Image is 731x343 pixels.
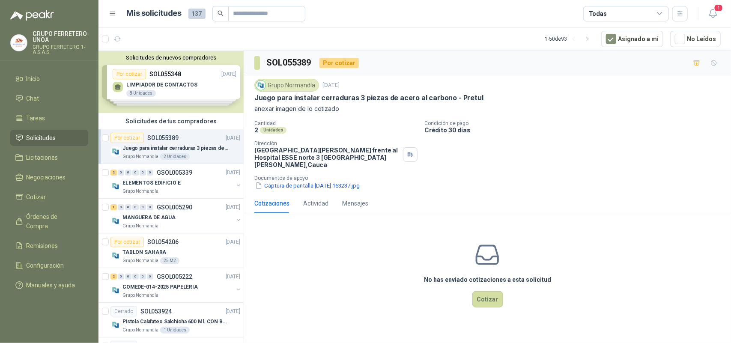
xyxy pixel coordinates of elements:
[27,133,56,143] span: Solicitudes
[10,10,54,21] img: Logo peakr
[27,153,58,162] span: Licitaciones
[110,202,242,230] a: 1 0 0 0 0 0 GSOL005290[DATE] Company LogoMANGUERA DE AGUAGrupo Normandía
[705,6,721,21] button: 1
[122,318,229,326] p: Pistola Calafateo Salchicha 600 Ml. CON BOQUILLA
[122,292,158,299] p: Grupo Normandía
[98,51,244,113] div: Solicitudes de nuevos compradoresPor cotizarSOL055348[DATE] LIMPIADOR DE CONTACTOS8 UnidadesPor c...
[342,199,368,208] div: Mensajes
[125,170,131,176] div: 0
[110,181,121,191] img: Company Logo
[160,153,190,160] div: 2 Unidades
[254,181,361,190] button: Captura de pantalla [DATE] 163237.jpg
[122,223,158,230] p: Grupo Normandía
[10,71,88,87] a: Inicio
[98,233,244,268] a: Por cotizarSOL054206[DATE] Company LogoTABLON SAHARAGrupo Normandía25 M2
[160,257,179,264] div: 25 M2
[98,113,244,129] div: Solicitudes de tus compradores
[260,127,286,134] div: Unidades
[10,277,88,293] a: Manuales y ayuda
[122,153,158,160] p: Grupo Normandía
[670,31,721,47] button: No Leídos
[122,144,229,152] p: Juego para instalar cerraduras 3 piezas de acero al carbono - Pretul
[226,203,240,212] p: [DATE]
[11,35,27,51] img: Company Logo
[140,170,146,176] div: 0
[122,188,158,195] p: Grupo Normandía
[110,204,117,210] div: 1
[319,58,359,68] div: Por cotizar
[140,308,172,314] p: SOL053924
[110,320,121,330] img: Company Logo
[303,199,328,208] div: Actividad
[102,54,240,61] button: Solicitudes de nuevos compradores
[110,170,117,176] div: 2
[27,74,40,84] span: Inicio
[33,45,88,55] p: GRUPO FERRETERO 1-A S.A.S.
[147,135,179,141] p: SOL055389
[254,126,258,134] p: 2
[122,214,176,222] p: MANGUERA DE AGUA
[424,275,551,284] h3: No has enviado cotizaciones a esta solicitud
[110,146,121,157] img: Company Logo
[147,274,153,280] div: 0
[254,93,483,102] p: Juego para instalar cerraduras 3 piezas de acero al carbono - Pretul
[98,303,244,337] a: CerradoSOL053924[DATE] Company LogoPistola Calafateo Salchicha 600 Ml. CON BOQUILLAGrupo Normandí...
[424,120,728,126] p: Condición de pago
[226,273,240,281] p: [DATE]
[10,238,88,254] a: Remisiones
[226,169,240,177] p: [DATE]
[132,170,139,176] div: 0
[132,274,139,280] div: 0
[267,56,313,69] h3: SOL055389
[110,167,242,195] a: 2 0 0 0 0 0 GSOL005339[DATE] Company LogoELEMENTOS EDIFICIO EGrupo Normandía
[122,248,166,257] p: TABLON SAHARA
[545,32,594,46] div: 1 - 50 de 93
[218,10,224,16] span: search
[147,204,153,210] div: 0
[27,173,66,182] span: Negociaciones
[118,204,124,210] div: 0
[226,307,240,316] p: [DATE]
[10,149,88,166] a: Licitaciones
[10,209,88,234] a: Órdenes de Compra
[132,204,139,210] div: 0
[322,81,340,89] p: [DATE]
[256,81,266,90] img: Company Logo
[110,133,144,143] div: Por cotizar
[157,274,192,280] p: GSOL005222
[589,9,607,18] div: Todas
[157,204,192,210] p: GSOL005290
[10,110,88,126] a: Tareas
[118,170,124,176] div: 0
[110,306,137,316] div: Cerrado
[714,4,723,12] span: 1
[254,104,721,113] p: anexar imagen de lo cotizado
[147,239,179,245] p: SOL054206
[110,271,242,299] a: 2 0 0 0 0 0 GSOL005222[DATE] Company LogoCOMEDE-014-2025 PAPELERIAGrupo Normandía
[424,126,728,134] p: Crédito 30 días
[125,274,131,280] div: 0
[157,170,192,176] p: GSOL005339
[122,179,181,187] p: ELEMENTOS EDIFICIO E
[27,212,80,231] span: Órdenes de Compra
[118,274,124,280] div: 0
[254,79,319,92] div: Grupo Normandía
[27,192,46,202] span: Cotizar
[127,7,182,20] h1: Mis solicitudes
[98,129,244,164] a: Por cotizarSOL055389[DATE] Company LogoJuego para instalar cerraduras 3 piezas de acero al carbon...
[147,170,153,176] div: 0
[10,169,88,185] a: Negociaciones
[33,31,88,43] p: GRUPO FERRETERO UNOA
[122,283,198,291] p: COMEDE-014-2025 PAPELERIA
[140,204,146,210] div: 0
[226,134,240,142] p: [DATE]
[10,257,88,274] a: Configuración
[27,94,39,103] span: Chat
[110,216,121,226] img: Company Logo
[27,241,58,251] span: Remisiones
[254,120,418,126] p: Cantidad
[122,257,158,264] p: Grupo Normandía
[10,90,88,107] a: Chat
[254,146,400,168] p: [GEOGRAPHIC_DATA][PERSON_NAME] frente al Hospital ESSE norte 3 [GEOGRAPHIC_DATA][PERSON_NAME] , C...
[10,130,88,146] a: Solicitudes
